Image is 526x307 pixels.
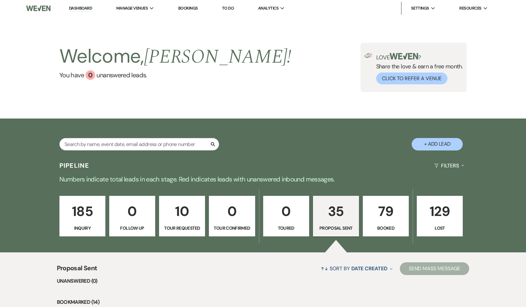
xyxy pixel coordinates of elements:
[367,201,405,222] p: 79
[113,201,151,222] p: 0
[376,53,463,60] p: Love ?
[432,157,467,174] button: Filters
[213,225,251,232] p: Tour Confirmed
[64,201,101,222] p: 185
[59,196,105,237] a: 185Inquiry
[109,196,155,237] a: 0Follow Up
[163,225,201,232] p: Tour Requested
[267,225,305,232] p: Toured
[364,53,372,58] img: loud-speaker-illustration.svg
[33,174,493,184] p: Numbers indicate total leads in each stage. Red indicates leads with unanswered inbound messages.
[313,196,359,237] a: 35Proposal Sent
[178,5,198,11] a: Bookings
[363,196,409,237] a: 79Booked
[159,196,205,237] a: 10Tour Requested
[351,265,387,272] span: Date Created
[59,161,89,170] h3: Pipeline
[367,225,405,232] p: Booked
[421,201,459,222] p: 129
[144,42,292,72] span: [PERSON_NAME] !
[411,5,429,12] span: Settings
[421,225,459,232] p: Lost
[209,196,255,237] a: 0Tour Confirmed
[412,138,463,150] button: + Add Lead
[372,53,463,84] div: Share the love & earn a free month.
[318,260,395,277] button: Sort By Date Created
[213,201,251,222] p: 0
[400,262,469,275] button: Send Mass Message
[57,277,469,285] li: Unanswered (0)
[317,201,355,222] p: 35
[57,298,469,306] li: Bookmarked (14)
[163,201,201,222] p: 10
[59,43,292,70] h2: Welcome,
[59,138,219,150] input: Search by name, event date, email address or phone number
[26,2,50,15] img: Weven Logo
[321,265,328,272] span: ↑↓
[222,5,234,11] a: To Do
[258,5,278,12] span: Analytics
[417,196,463,237] a: 129Lost
[376,73,447,84] button: Click to Refer a Venue
[59,70,292,80] a: You have 0 unanswered leads.
[459,5,481,12] span: Resources
[57,263,97,277] span: Proposal Sent
[116,5,148,12] span: Manage Venues
[113,225,151,232] p: Follow Up
[267,201,305,222] p: 0
[69,5,92,12] a: Dashboard
[390,53,418,59] img: weven-logo-green.svg
[86,70,95,80] div: 0
[263,196,309,237] a: 0Toured
[317,225,355,232] p: Proposal Sent
[64,225,101,232] p: Inquiry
